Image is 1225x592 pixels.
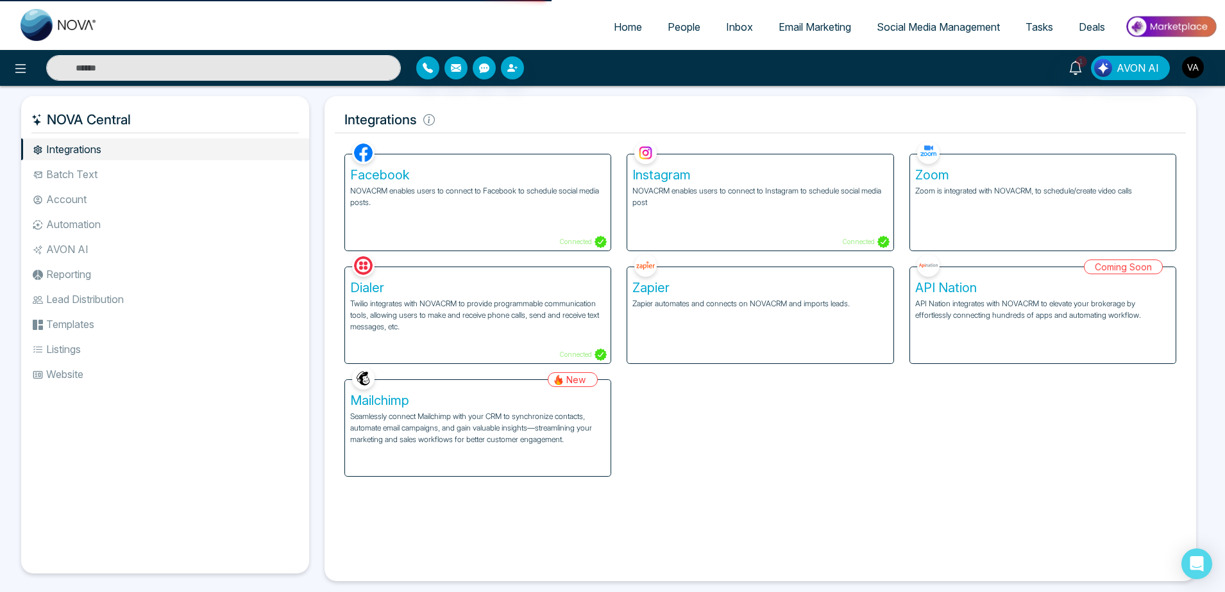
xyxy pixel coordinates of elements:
span: Social Media Management [877,21,1000,33]
img: Connected [595,349,607,361]
img: Lead Flow [1094,59,1112,77]
img: Zapier [634,254,657,277]
p: Twilio integrates with NOVACRM to provide programmable communication tools, allowing users to mak... [350,298,605,333]
li: Reporting [21,263,309,285]
p: Connected [559,236,607,248]
span: Inbox [726,21,753,33]
img: Connected [877,236,890,248]
h5: Mailchimp [350,393,605,408]
h5: Instagram [632,167,888,183]
span: Home [614,21,642,33]
h5: Zapier [632,280,888,295]
img: Mailchimp [352,367,375,390]
p: Connected [559,349,607,361]
li: AVON AI [21,238,309,260]
li: Batch Text [21,163,309,185]
a: Home [601,15,655,39]
img: Zoom [917,142,940,164]
li: Lead Distribution [21,288,309,310]
img: Nova CRM Logo [21,9,97,41]
img: Dialer [352,254,375,277]
li: Integrations [21,138,309,160]
a: People [655,15,713,39]
span: 1 [1076,56,1087,67]
li: Account [21,188,309,210]
p: Connected [842,236,890,248]
a: Deals [1066,15,1118,39]
a: Social Media Management [864,15,1013,39]
p: Zapier automates and connects on NOVACRM and imports leads. [632,298,888,309]
p: Zoom is integrated with NOVACRM, to schedule/create video calls [915,185,1170,197]
a: Tasks [1013,15,1066,39]
li: Templates [21,313,309,335]
h5: NOVA Central [31,106,299,133]
h5: Facebook [350,167,605,183]
button: AVON AI [1091,56,1170,80]
li: Website [21,363,309,385]
span: Email Marketing [779,21,851,33]
img: Facebook [352,142,375,164]
p: NOVACRM enables users to connect to Instagram to schedule social media post [632,185,888,208]
img: Connected [595,236,607,248]
p: Seamlessly connect Mailchimp with your CRM to synchronize contacts, automate email campaigns, and... [350,411,605,445]
img: User Avatar [1182,56,1204,78]
a: Email Marketing [766,15,864,39]
img: new-tag [553,375,564,385]
span: AVON AI [1117,60,1159,76]
li: Automation [21,213,309,235]
p: NOVACRM enables users to connect to Facebook to schedule social media posts. [350,185,605,208]
div: Open Intercom Messenger [1181,548,1212,579]
h5: Integrations [335,106,1186,133]
a: 1 [1060,56,1091,78]
h5: Zoom [915,167,1170,183]
span: Deals [1079,21,1105,33]
span: People [668,21,700,33]
a: Inbox [713,15,766,39]
img: Market-place.gif [1124,12,1217,41]
span: Tasks [1026,21,1053,33]
div: New [548,372,598,387]
img: Instagram [634,142,657,164]
h5: Dialer [350,280,605,295]
li: Listings [21,338,309,360]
